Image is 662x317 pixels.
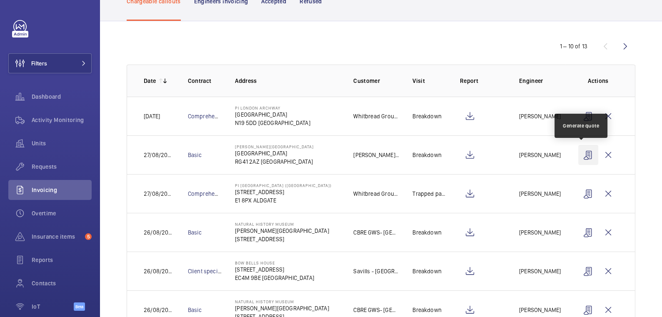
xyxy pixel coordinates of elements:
p: [STREET_ADDRESS] [235,235,329,243]
span: Dashboard [32,92,92,101]
p: [PERSON_NAME] [519,112,561,120]
p: Engineer [519,77,565,85]
p: Actions [578,77,618,85]
p: [GEOGRAPHIC_DATA] [235,149,314,157]
span: Activity Monitoring [32,116,92,124]
a: Comprehensive [188,113,229,120]
p: [PERSON_NAME] [519,190,561,198]
p: [DATE] [144,112,160,120]
p: Whitbread Group PLC [353,112,399,120]
span: Reports [32,256,92,264]
span: Contacts [32,279,92,287]
p: PI London Archway [235,105,310,110]
span: Insurance items [32,232,82,241]
p: Address [235,77,340,85]
p: Trapped passenger [412,190,447,198]
p: Breakdown [412,151,442,159]
p: Breakdown [412,306,442,314]
p: Breakdown [412,112,442,120]
a: Client specific [188,268,225,275]
p: [PERSON_NAME] House Limited [353,151,399,159]
p: E1 8PX ALDGATE [235,196,332,205]
p: Contract [188,77,222,85]
p: Date [144,77,156,85]
p: [PERSON_NAME] [519,228,561,237]
p: EC4M 9BE [GEOGRAPHIC_DATA] [235,274,314,282]
p: 26/08/2025 [144,306,175,314]
p: [STREET_ADDRESS] [235,265,314,274]
span: IoT [32,302,74,311]
span: Units [32,139,92,147]
span: Invoicing [32,186,92,194]
a: Basic [188,229,202,236]
p: PI [GEOGRAPHIC_DATA] ([GEOGRAPHIC_DATA]) [235,183,332,188]
p: RG41 2AZ [GEOGRAPHIC_DATA] [235,157,314,166]
p: 26/08/2025 [144,228,175,237]
p: 27/08/2025 [144,190,175,198]
p: Natural History Museum [235,222,329,227]
span: 5 [85,233,92,240]
span: Requests [32,162,92,171]
p: Bow Bells House [235,260,314,265]
p: Whitbread Group PLC [353,190,399,198]
p: Report [460,77,506,85]
p: [PERSON_NAME] [519,151,561,159]
p: Visit [412,77,447,85]
p: [PERSON_NAME][GEOGRAPHIC_DATA] [235,304,329,312]
p: Breakdown [412,228,442,237]
button: Filters [8,53,92,73]
span: Beta [74,302,85,311]
p: [PERSON_NAME] [519,306,561,314]
span: Overtime [32,209,92,217]
p: [GEOGRAPHIC_DATA] [235,110,310,119]
p: Natural History Museum [235,299,329,304]
a: Comprehensive [188,190,229,197]
a: Basic [188,307,202,313]
p: Breakdown [412,267,442,275]
p: 27/08/2025 [144,151,175,159]
p: [STREET_ADDRESS] [235,188,332,196]
p: [PERSON_NAME] [519,267,561,275]
p: 26/08/2025 [144,267,175,275]
p: [PERSON_NAME][GEOGRAPHIC_DATA] [235,144,314,149]
p: Customer [353,77,399,85]
p: N19 5DD [GEOGRAPHIC_DATA] [235,119,310,127]
div: Generate quote [563,122,599,130]
p: [PERSON_NAME][GEOGRAPHIC_DATA] [235,227,329,235]
span: Filters [31,59,47,67]
p: CBRE GWS- [GEOGRAPHIC_DATA] [353,228,399,237]
div: 1 – 10 of 13 [560,42,587,50]
p: CBRE GWS- [GEOGRAPHIC_DATA] [353,306,399,314]
a: Basic [188,152,202,158]
p: Savills - [GEOGRAPHIC_DATA] [353,267,399,275]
